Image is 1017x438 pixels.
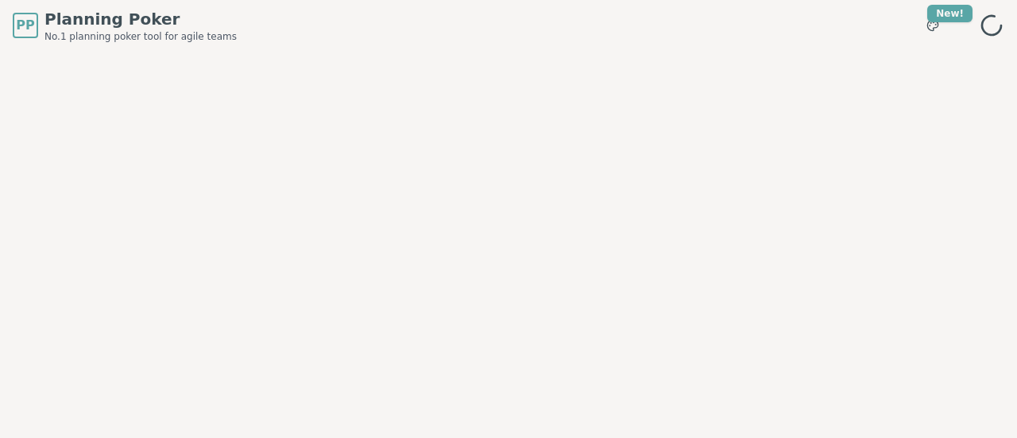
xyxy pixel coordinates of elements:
button: New! [918,11,947,40]
div: New! [927,5,973,22]
span: Planning Poker [44,8,237,30]
span: No.1 planning poker tool for agile teams [44,30,237,43]
a: PPPlanning PokerNo.1 planning poker tool for agile teams [13,8,237,43]
span: PP [16,16,34,35]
